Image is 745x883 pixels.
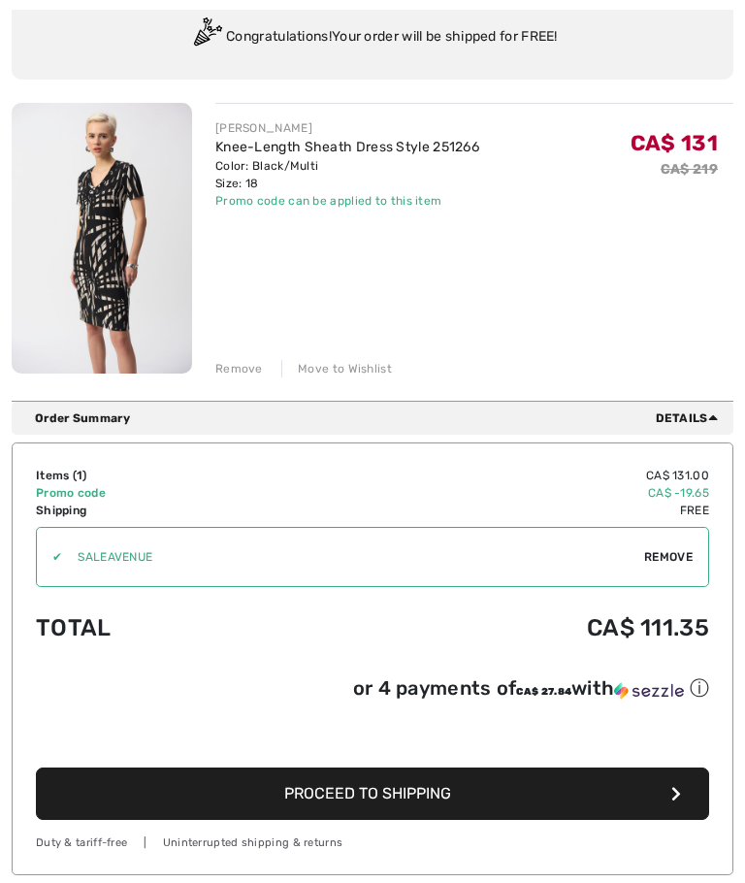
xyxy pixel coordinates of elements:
[35,17,710,56] div: Congratulations! Your order will be shipped for FREE!
[37,548,62,566] div: ✔
[36,502,292,519] td: Shipping
[631,130,718,156] span: CA$ 131
[644,548,693,566] span: Remove
[292,502,709,519] td: Free
[36,595,292,661] td: Total
[281,360,392,377] div: Move to Wishlist
[215,192,479,210] div: Promo code can be applied to this item
[292,467,709,484] td: CA$ 131.00
[284,784,451,802] span: Proceed to Shipping
[516,686,571,698] span: CA$ 27.84
[656,409,726,427] span: Details
[36,768,709,820] button: Proceed to Shipping
[215,139,479,155] a: Knee-Length Sheath Dress Style 251266
[215,157,479,192] div: Color: Black/Multi Size: 18
[215,360,263,377] div: Remove
[661,161,718,178] s: CA$ 219
[62,528,644,586] input: Promo code
[292,595,709,661] td: CA$ 111.35
[292,484,709,502] td: CA$ -19.65
[12,103,192,374] img: Knee-Length Sheath Dress Style 251266
[36,675,709,708] div: or 4 payments ofCA$ 27.84withSezzle Click to learn more about Sezzle
[36,835,709,852] div: Duty & tariff-free | Uninterrupted shipping & returns
[353,675,709,702] div: or 4 payments of with
[36,484,292,502] td: Promo code
[36,467,292,484] td: Items ( )
[35,409,726,427] div: Order Summary
[187,17,226,56] img: Congratulation2.svg
[614,682,684,700] img: Sezzle
[77,469,82,482] span: 1
[215,119,479,137] div: [PERSON_NAME]
[36,708,709,762] iframe: PayPal-paypal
